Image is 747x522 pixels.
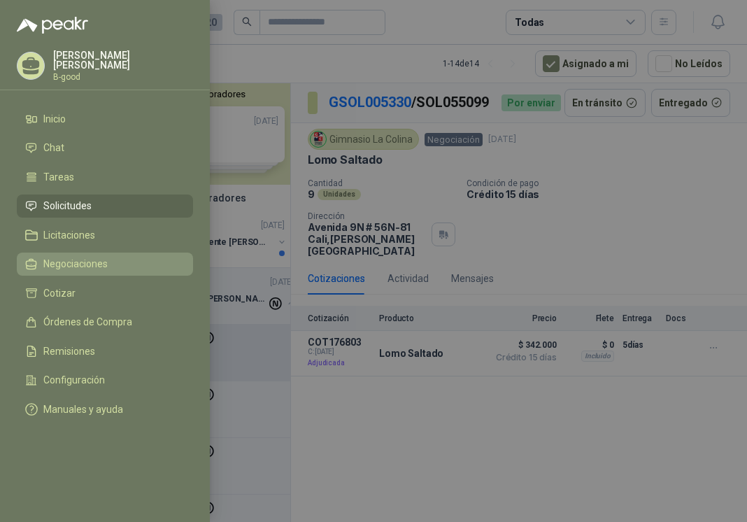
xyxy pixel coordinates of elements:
[17,165,193,189] a: Tareas
[17,397,193,421] a: Manuales y ayuda
[17,369,193,393] a: Configuración
[43,316,132,327] span: Órdenes de Compra
[43,171,74,183] span: Tareas
[17,223,193,247] a: Licitaciones
[43,374,105,386] span: Configuración
[53,50,193,70] p: [PERSON_NAME] [PERSON_NAME]
[43,288,76,299] span: Cotizar
[43,346,95,357] span: Remisiones
[17,339,193,363] a: Remisiones
[17,136,193,160] a: Chat
[17,281,193,305] a: Cotizar
[43,258,108,269] span: Negociaciones
[17,17,88,34] img: Logo peakr
[43,142,64,153] span: Chat
[43,113,66,125] span: Inicio
[17,107,193,131] a: Inicio
[43,404,123,415] span: Manuales y ayuda
[17,195,193,218] a: Solicitudes
[53,73,193,81] p: B-good
[17,253,193,276] a: Negociaciones
[43,230,95,241] span: Licitaciones
[43,200,92,211] span: Solicitudes
[17,311,193,334] a: Órdenes de Compra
